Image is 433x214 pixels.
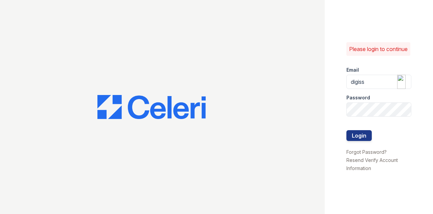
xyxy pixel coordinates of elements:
a: Forgot Password? [346,149,387,155]
label: Email [346,67,359,73]
p: Please login to continue [349,45,408,53]
label: Password [346,94,370,101]
img: logo_icon_grey_180.svg [397,75,406,89]
img: CE_Logo_Blue-a8612792a0a2168367f1c8372b55b34899dd931a85d93a1a3d3e32e68fde9ad4.png [97,95,206,119]
button: Login [346,130,372,141]
a: Resend Verify Account Information [346,157,398,171]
